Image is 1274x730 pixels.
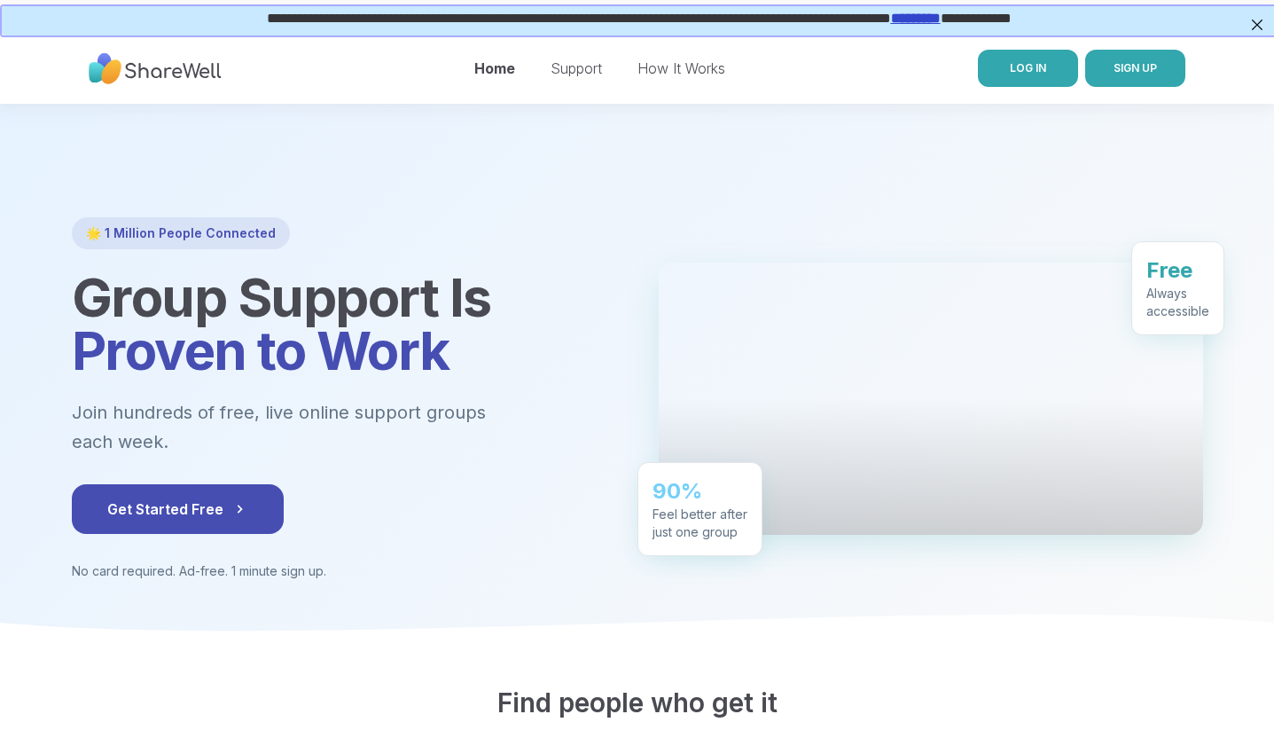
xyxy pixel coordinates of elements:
a: Home [474,59,515,77]
a: How It Works [637,59,725,77]
a: Support [551,59,602,77]
div: 🌟 1 Million People Connected [72,217,290,249]
button: SIGN UP [1085,50,1185,87]
h2: Find people who get it [72,687,1203,718]
p: No card required. Ad-free. 1 minute sign up. [72,562,616,580]
span: Get Started Free [107,498,248,520]
img: ShareWell Nav Logo [89,44,222,93]
span: Proven to Work [72,318,449,382]
span: SIGN UP [1114,61,1157,75]
h1: Group Support Is [72,271,616,377]
div: 90% [653,477,747,506]
span: LOG IN [1010,61,1046,75]
div: Always accessible [1146,285,1209,320]
button: Get Started Free [72,484,284,534]
p: Join hundreds of free, live online support groups each week. [72,398,582,456]
a: LOG IN [978,50,1078,87]
div: Free [1146,256,1209,285]
div: Feel better after just one group [653,506,747,541]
